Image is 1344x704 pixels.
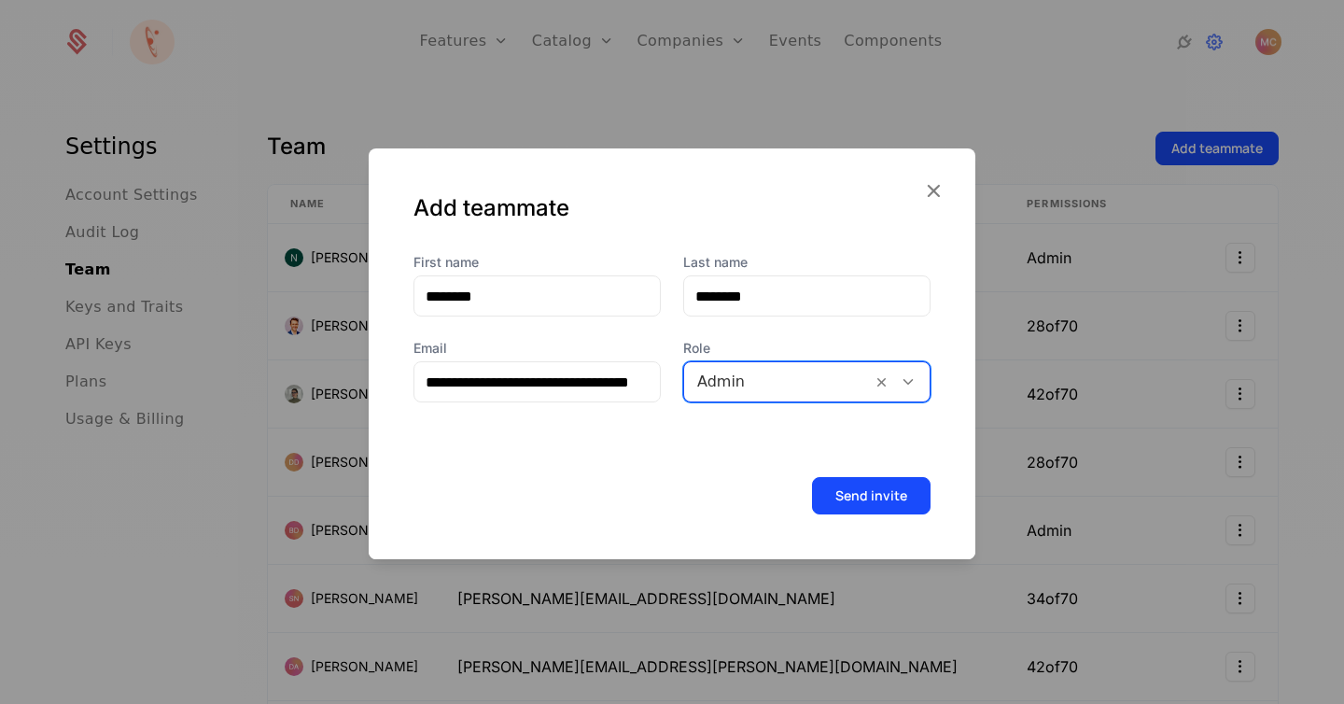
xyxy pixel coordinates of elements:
label: Last name [683,253,931,272]
button: Send invite [812,477,931,514]
label: First name [413,253,661,272]
div: Add teammate [413,193,931,223]
label: Email [413,339,661,358]
span: Role [683,339,931,358]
